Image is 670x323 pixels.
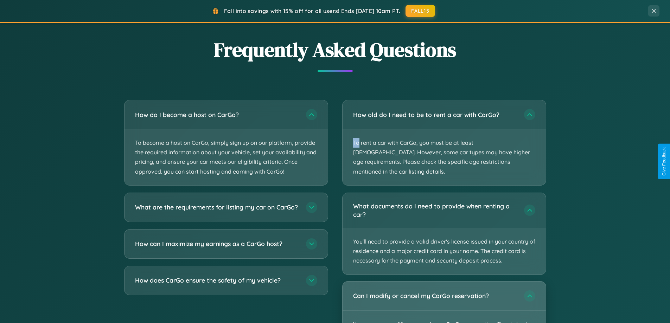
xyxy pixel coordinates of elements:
h3: How do I become a host on CarGo? [135,110,299,119]
p: You'll need to provide a valid driver's license issued in your country of residence and a major c... [343,228,546,274]
h3: What documents do I need to provide when renting a car? [353,202,517,219]
p: To become a host on CarGo, simply sign up on our platform, provide the required information about... [125,129,328,185]
h3: How can I maximize my earnings as a CarGo host? [135,239,299,248]
h3: How does CarGo ensure the safety of my vehicle? [135,276,299,285]
button: FALL15 [406,5,435,17]
h3: What are the requirements for listing my car on CarGo? [135,203,299,212]
span: Fall into savings with 15% off for all users! Ends [DATE] 10am PT. [224,7,400,14]
h3: Can I modify or cancel my CarGo reservation? [353,291,517,300]
h2: Frequently Asked Questions [124,36,546,63]
h3: How old do I need to be to rent a car with CarGo? [353,110,517,119]
div: Give Feedback [662,147,666,176]
p: To rent a car with CarGo, you must be at least [DEMOGRAPHIC_DATA]. However, some car types may ha... [343,129,546,185]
